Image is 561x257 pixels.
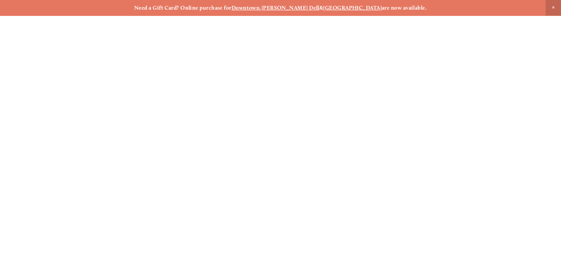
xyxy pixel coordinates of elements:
strong: & [319,4,323,11]
strong: Need a Gift Card? Online purchase for [134,4,232,11]
a: [GEOGRAPHIC_DATA] [323,4,382,11]
a: [PERSON_NAME] Dell [262,4,319,11]
strong: are now available. [382,4,427,11]
a: Downtown [232,4,260,11]
strong: , [260,4,261,11]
